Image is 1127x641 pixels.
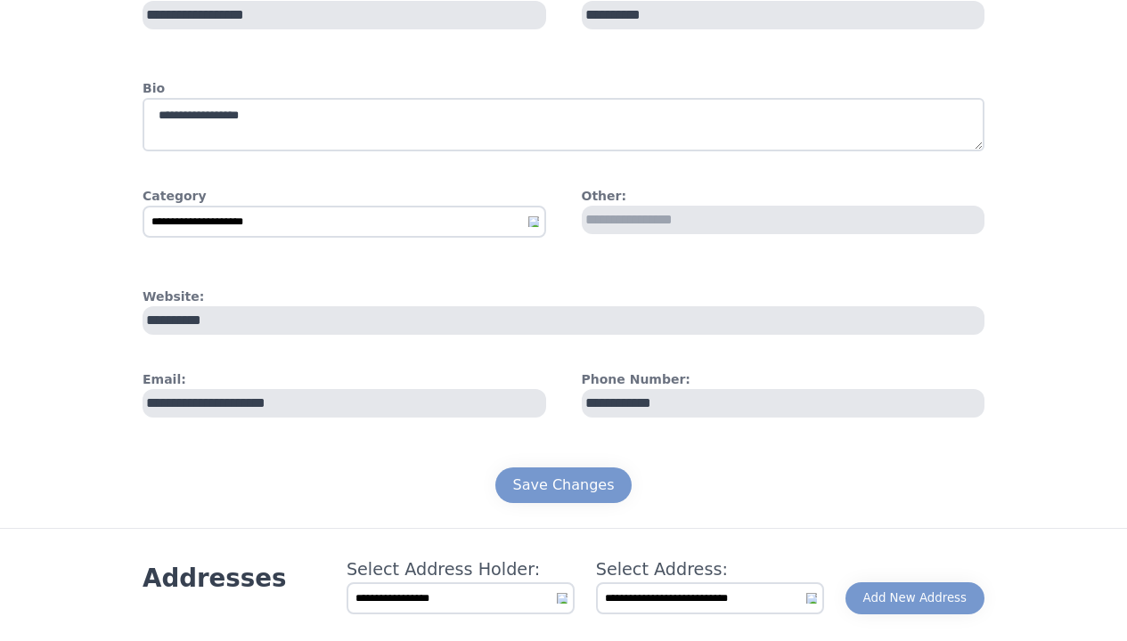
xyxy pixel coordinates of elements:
h4: Bio [143,79,984,98]
button: Save Changes [495,467,633,503]
div: Save Changes [513,475,615,496]
h3: Addresses [143,563,286,595]
h4: Website: [143,288,984,306]
div: Add New Address [863,589,967,607]
h4: Other: [582,187,985,206]
h4: Phone Number: [582,370,985,389]
h4: Select Address Holder: [347,557,575,582]
h4: Select Address: [596,557,824,582]
h4: Category [143,187,546,206]
button: Add New Address [845,582,984,614]
h4: Email: [143,370,546,389]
